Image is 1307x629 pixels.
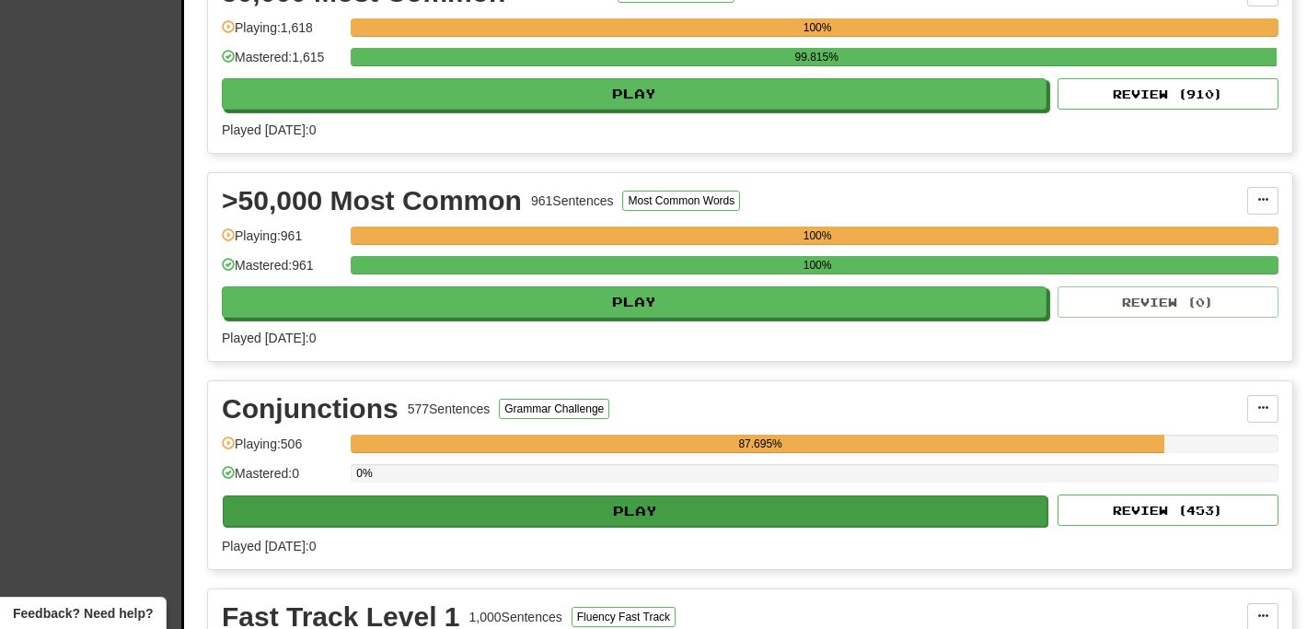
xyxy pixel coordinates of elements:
div: Mastered: 1,615 [222,48,341,78]
span: Played [DATE]: 0 [222,539,316,553]
button: Review (453) [1058,495,1278,526]
span: Played [DATE]: 0 [222,122,316,137]
div: Playing: 506 [222,435,341,465]
span: Played [DATE]: 0 [222,331,316,345]
div: 100% [356,227,1278,245]
div: 99.815% [356,48,1277,66]
div: Conjunctions [222,395,399,423]
div: >50,000 Most Common [222,187,522,215]
button: Most Common Words [622,191,740,211]
button: Play [222,78,1047,110]
div: Playing: 961 [222,227,341,257]
div: Mastered: 961 [222,256,341,286]
button: Review (0) [1058,286,1278,318]
button: Play [223,495,1047,527]
button: Grammar Challenge [499,399,609,419]
div: 577 Sentences [408,400,491,418]
span: Open feedback widget [13,604,153,623]
button: Review (910) [1058,78,1278,110]
div: 100% [356,256,1278,274]
button: Play [222,286,1047,318]
div: Playing: 1,618 [222,18,341,49]
div: Mastered: 0 [222,464,341,495]
div: 1,000 Sentences [469,608,562,626]
button: Fluency Fast Track [572,607,676,627]
div: 961 Sentences [531,192,614,210]
div: 100% [356,18,1278,37]
div: 87.695% [356,435,1164,453]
